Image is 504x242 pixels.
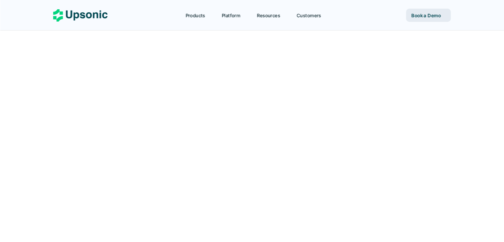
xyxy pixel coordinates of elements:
p: Resources [257,12,280,19]
p: Products [186,12,205,19]
p: Book a Demo [412,12,441,19]
a: Products [182,9,216,21]
a: Book a Demo [224,160,280,180]
p: Customers [297,12,321,19]
p: From onboarding to compliance to settlement to autonomous control. Work with %82 more efficiency ... [145,123,360,143]
p: Book a Demo [232,164,267,176]
a: Book a Demo [406,9,451,22]
p: Platform [222,12,240,19]
h2: Agentic AI Platform for FinTech Operations [138,56,366,107]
